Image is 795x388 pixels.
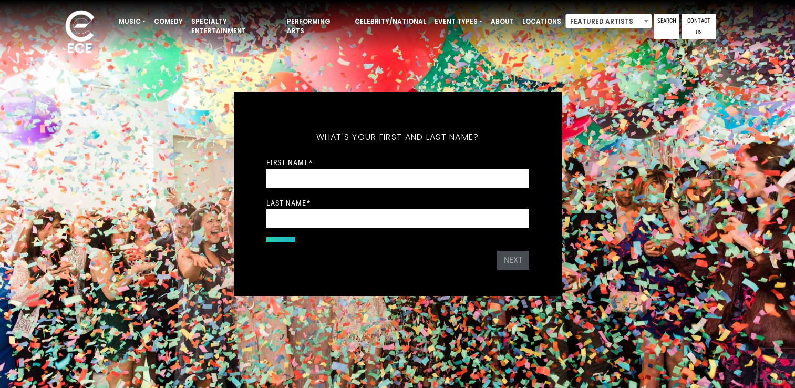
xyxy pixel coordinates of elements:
[54,7,106,58] img: ece_new_logo_whitev2-1.png
[283,13,350,40] a: Performing Arts
[565,14,652,28] span: Featured Artists
[654,14,679,39] a: Search
[350,13,430,30] a: Celebrity/National
[487,13,518,30] a: About
[682,14,716,39] a: Contact Us
[266,118,529,156] h5: What's your first and last name?
[266,158,313,167] label: First Name
[115,13,150,30] a: Music
[150,13,187,30] a: Comedy
[187,13,283,40] a: Specialty Entertainment
[566,14,652,29] span: Featured Artists
[430,13,487,30] a: Event Types
[518,13,565,30] a: Locations
[266,198,311,208] label: Last Name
